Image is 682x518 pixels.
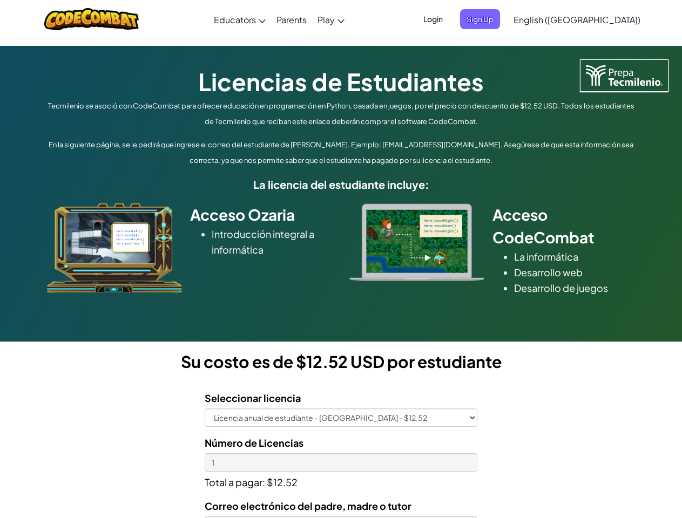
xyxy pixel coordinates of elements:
[44,137,638,168] p: En la siguiente página, se le pedirá que ingrese el correo del estudiante de [PERSON_NAME]. Ejemp...
[514,264,636,280] li: Desarrollo web
[492,203,636,249] h2: Acceso CodeCombat
[312,5,350,34] a: Play
[318,14,335,25] span: Play
[44,8,139,30] img: CodeCombat logo
[460,9,500,29] button: Sign Up
[508,5,646,34] a: English ([GEOGRAPHIC_DATA])
[349,203,484,281] img: type_real_code.png
[205,390,301,406] label: Seleccionar licencia
[205,498,411,514] label: Correo electrónico del padre, madre o tutor
[47,203,182,293] img: ozaria_acodus.png
[208,5,271,34] a: Educators
[44,98,638,129] p: Tecmilenio se asoció con CodeCombat para ofrecer educación en programación en Python, basada en j...
[205,435,303,451] label: Número de Licencias
[212,226,333,257] li: Introducción integral a informática
[514,14,640,25] span: English ([GEOGRAPHIC_DATA])
[514,249,636,264] li: La informática
[271,5,312,34] a: Parents
[44,65,638,98] h1: Licencias de Estudiantes
[580,59,669,92] img: Tecmilenio logo
[190,203,333,226] h2: Acceso Ozaria
[205,472,477,490] p: Total a pagar: $12.52
[417,9,449,29] button: Login
[514,280,636,296] li: Desarrollo de juegos
[214,14,256,25] span: Educators
[44,176,638,193] h5: La licencia del estudiante incluye:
